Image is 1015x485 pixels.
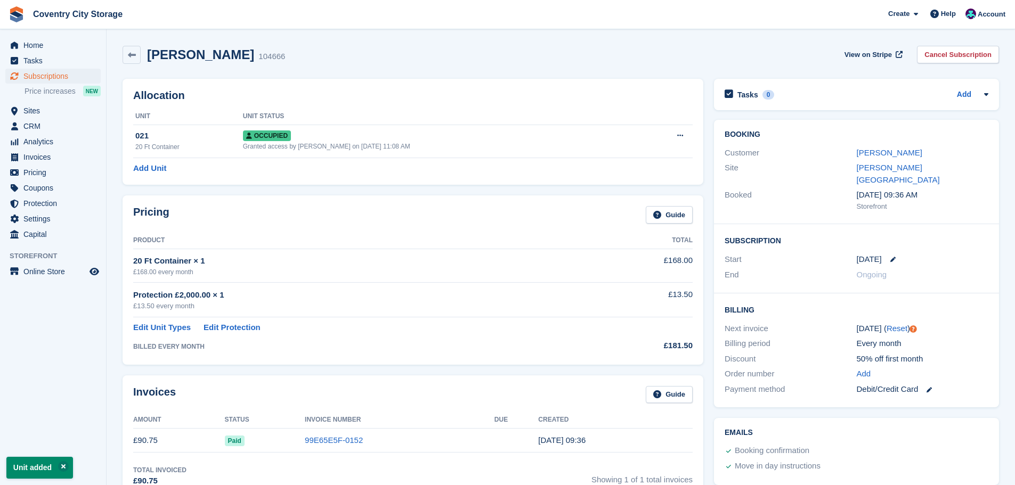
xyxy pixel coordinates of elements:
[133,386,176,404] h2: Invoices
[857,383,988,396] div: Debit/Credit Card
[5,38,101,53] a: menu
[646,386,693,404] a: Guide
[589,283,693,317] td: £13.50
[83,86,101,96] div: NEW
[135,142,243,152] div: 20 Ft Container
[133,465,186,475] div: Total Invoiced
[5,103,101,118] a: menu
[133,412,225,429] th: Amount
[5,180,101,195] a: menu
[133,342,589,351] div: BILLED EVERY MONTH
[5,165,101,180] a: menu
[725,383,856,396] div: Payment method
[243,108,640,125] th: Unit Status
[243,130,291,141] span: Occupied
[725,269,856,281] div: End
[725,304,988,315] h2: Billing
[857,323,988,335] div: [DATE] ( )
[908,324,918,334] div: Tooltip anchor
[5,119,101,134] a: menu
[133,206,169,224] h2: Pricing
[9,6,25,22] img: stora-icon-8386f47178a22dfd0bd8f6a31ec36ba5ce8667c1dd55bd0f319d3a0aa187defe.svg
[23,38,87,53] span: Home
[23,180,87,195] span: Coupons
[133,162,166,175] a: Add Unit
[5,150,101,165] a: menu
[957,89,971,101] a: Add
[857,253,882,266] time: 2025-08-30 00:00:00 UTC
[133,322,191,334] a: Edit Unit Types
[258,51,285,63] div: 104666
[133,429,225,453] td: £90.75
[857,148,922,157] a: [PERSON_NAME]
[243,142,640,151] div: Granted access by [PERSON_NAME] on [DATE] 11:08 AM
[762,90,775,100] div: 0
[857,338,988,350] div: Every month
[725,147,856,159] div: Customer
[857,189,988,201] div: [DATE] 09:36 AM
[23,150,87,165] span: Invoices
[965,9,976,19] img: Michael Doherty
[5,264,101,279] a: menu
[5,134,101,149] a: menu
[6,457,73,479] p: Unit added
[133,289,589,301] div: Protection £2,000.00 × 1
[857,368,871,380] a: Add
[23,69,87,84] span: Subscriptions
[133,267,589,277] div: £168.00 every month
[23,211,87,226] span: Settings
[23,103,87,118] span: Sites
[589,232,693,249] th: Total
[725,338,856,350] div: Billing period
[133,301,589,311] div: £13.50 every month
[23,53,87,68] span: Tasks
[225,435,245,446] span: Paid
[725,429,988,437] h2: Emails
[23,119,87,134] span: CRM
[725,368,856,380] div: Order number
[135,130,243,142] div: 021
[23,264,87,279] span: Online Store
[725,189,856,211] div: Booked
[725,162,856,186] div: Site
[5,227,101,242] a: menu
[23,165,87,180] span: Pricing
[978,9,1005,20] span: Account
[133,255,589,267] div: 20 Ft Container × 1
[589,249,693,282] td: £168.00
[5,69,101,84] a: menu
[133,89,693,102] h2: Allocation
[225,412,305,429] th: Status
[941,9,956,19] span: Help
[917,46,999,63] a: Cancel Subscription
[725,323,856,335] div: Next invoice
[888,9,910,19] span: Create
[305,435,363,445] a: 99E65E5F-0152
[589,340,693,352] div: £181.50
[725,130,988,139] h2: Booking
[10,251,106,261] span: Storefront
[204,322,261,334] a: Edit Protection
[133,108,243,125] th: Unit
[538,435,586,445] time: 2025-08-30 08:36:18 UTC
[25,86,76,96] span: Price increases
[857,163,940,184] a: [PERSON_NAME][GEOGRAPHIC_DATA]
[23,227,87,242] span: Capital
[538,412,693,429] th: Created
[735,445,809,457] div: Booking confirmation
[23,196,87,211] span: Protection
[725,353,856,365] div: Discount
[725,235,988,245] h2: Subscription
[133,232,589,249] th: Product
[23,134,87,149] span: Analytics
[737,90,758,100] h2: Tasks
[5,53,101,68] a: menu
[25,85,101,97] a: Price increases NEW
[857,270,887,279] span: Ongoing
[840,46,905,63] a: View on Stripe
[88,265,101,278] a: Preview store
[494,412,539,429] th: Due
[5,196,101,211] a: menu
[305,412,494,429] th: Invoice Number
[725,253,856,266] div: Start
